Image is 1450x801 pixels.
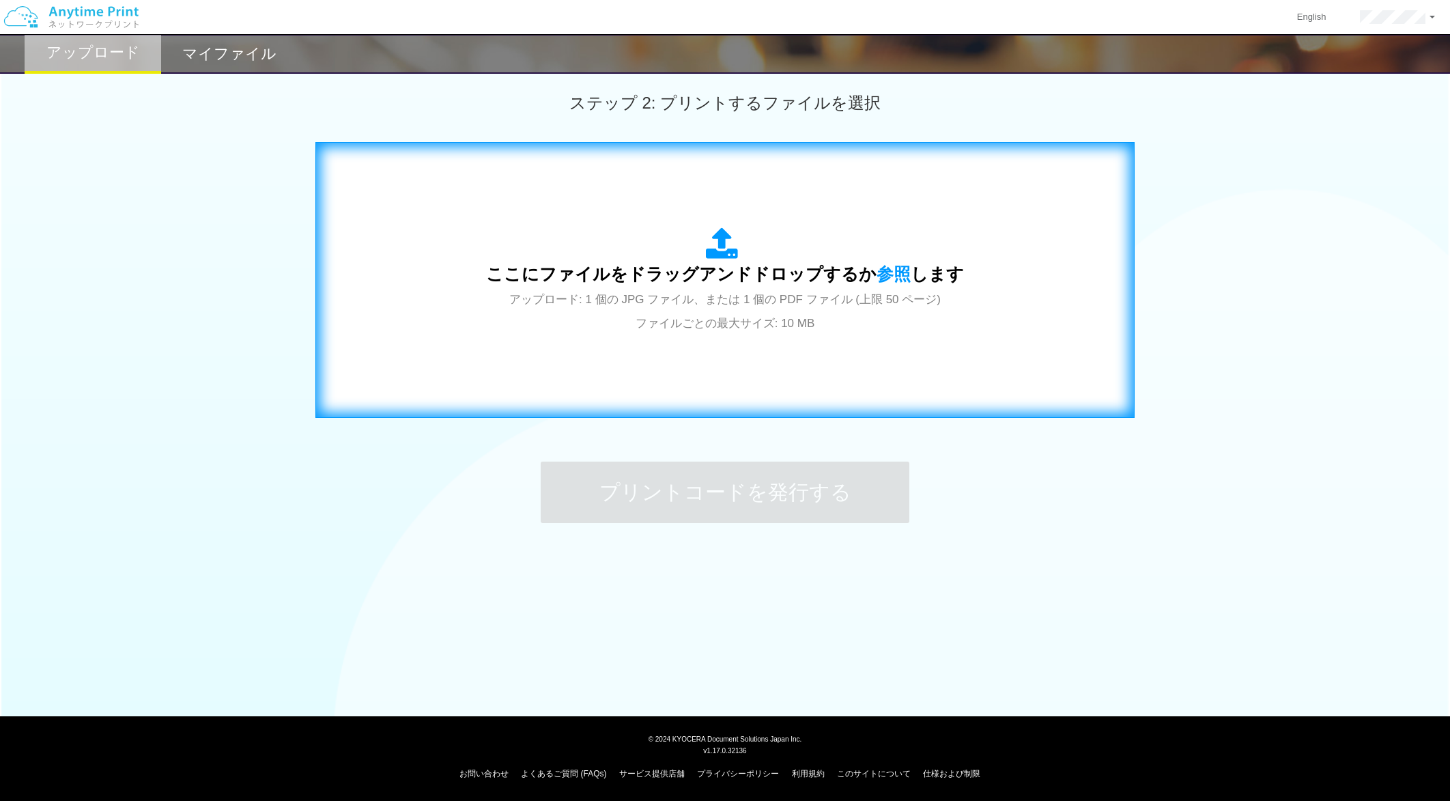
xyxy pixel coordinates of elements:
h2: マイファイル [182,46,276,62]
span: ステップ 2: プリントするファイルを選択 [569,94,881,112]
a: お問い合わせ [459,769,509,778]
h2: アップロード [46,44,140,61]
span: v1.17.0.32136 [703,746,746,755]
a: 利用規約 [792,769,825,778]
a: このサイトについて [837,769,911,778]
a: プライバシーポリシー [697,769,779,778]
span: 参照 [877,264,911,283]
span: ここにファイルをドラッグアンドドロップするか します [486,264,964,283]
span: アップロード: 1 個の JPG ファイル、または 1 個の PDF ファイル (上限 50 ページ) ファイルごとの最大サイズ: 10 MB [509,293,941,329]
a: サービス提供店舗 [619,769,685,778]
a: 仕様および制限 [923,769,980,778]
span: © 2024 KYOCERA Document Solutions Japan Inc. [649,734,802,743]
button: プリントコードを発行する [541,462,909,523]
a: よくあるご質問 (FAQs) [521,769,606,778]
